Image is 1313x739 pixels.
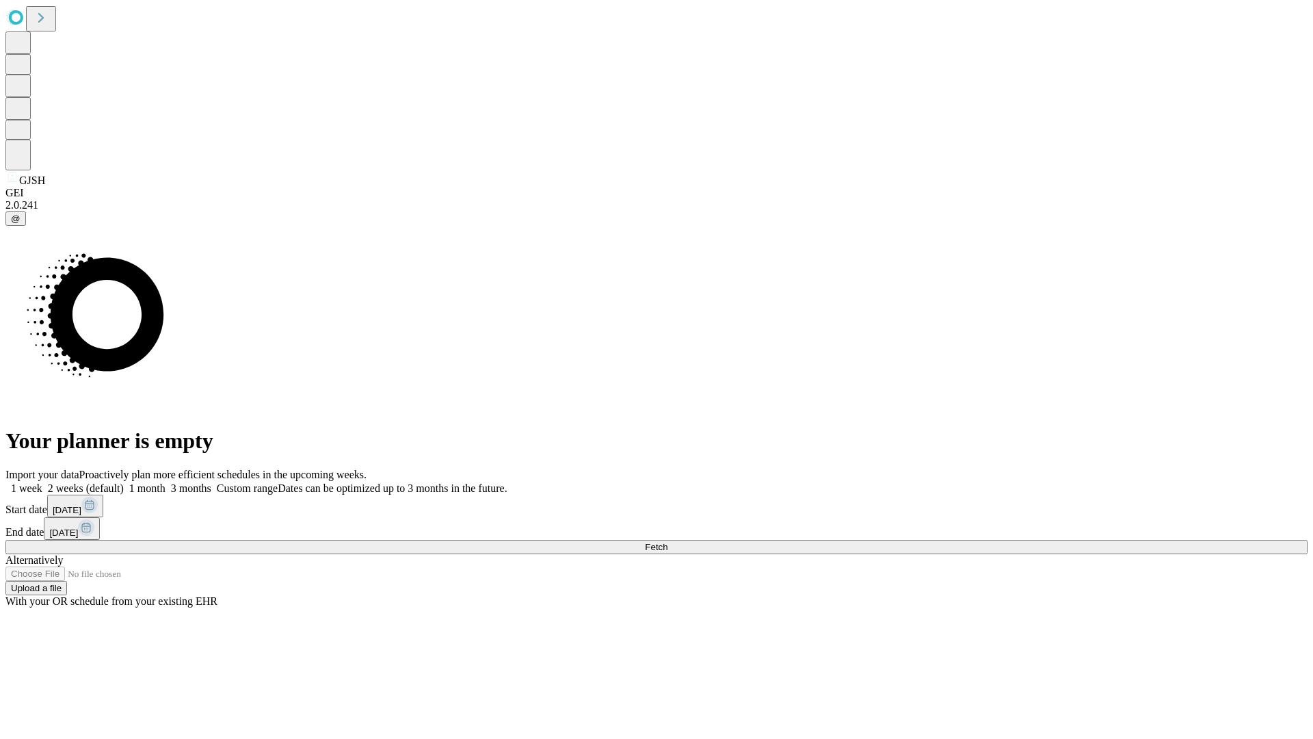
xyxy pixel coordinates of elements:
span: Alternatively [5,554,63,566]
span: Dates can be optimized up to 3 months in the future. [278,482,507,494]
button: Fetch [5,540,1308,554]
span: @ [11,213,21,224]
span: Custom range [217,482,278,494]
button: [DATE] [47,495,103,517]
button: Upload a file [5,581,67,595]
button: @ [5,211,26,226]
span: 1 month [129,482,165,494]
button: [DATE] [44,517,100,540]
div: GEI [5,187,1308,199]
span: [DATE] [49,528,78,538]
div: 2.0.241 [5,199,1308,211]
span: [DATE] [53,505,81,515]
span: GJSH [19,174,45,186]
span: 3 months [171,482,211,494]
span: With your OR schedule from your existing EHR [5,595,217,607]
span: 1 week [11,482,42,494]
span: Import your data [5,469,79,480]
div: Start date [5,495,1308,517]
span: Proactively plan more efficient schedules in the upcoming weeks. [79,469,367,480]
span: Fetch [645,542,667,552]
h1: Your planner is empty [5,428,1308,454]
div: End date [5,517,1308,540]
span: 2 weeks (default) [48,482,124,494]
